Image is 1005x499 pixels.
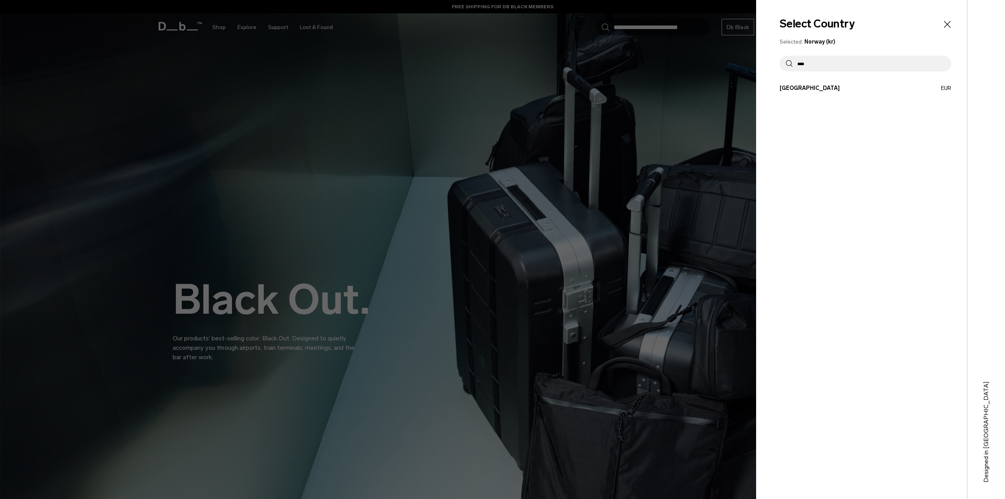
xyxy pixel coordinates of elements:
[780,16,855,32] h2: Select Country
[981,381,991,483] p: Designed in [GEOGRAPHIC_DATA]
[942,19,951,28] button: Close
[804,38,835,45] span: Norway (kr)
[780,38,803,45] span: Selected:
[780,84,951,92] button: Redirect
